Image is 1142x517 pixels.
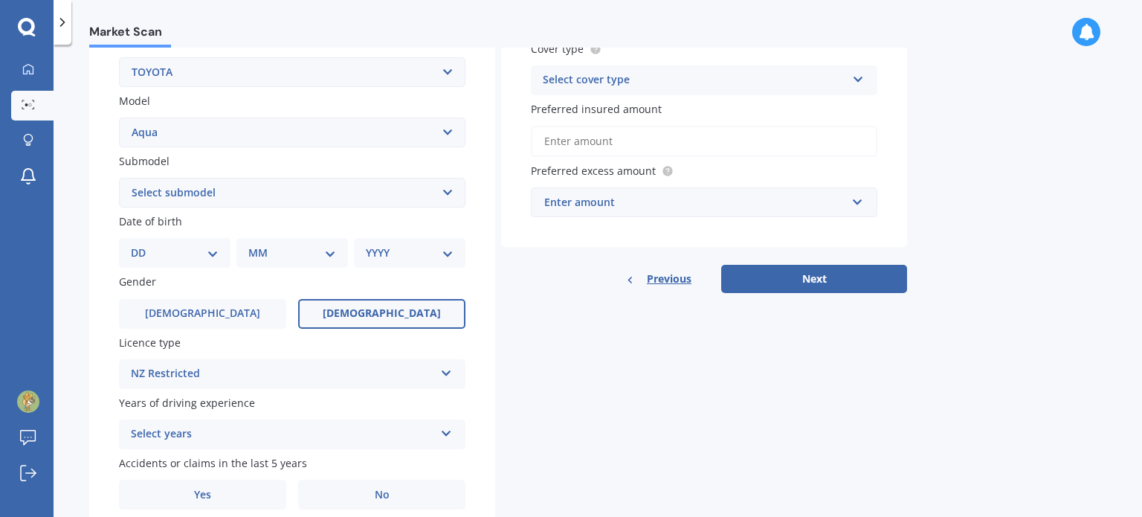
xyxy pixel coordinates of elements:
input: Enter amount [531,126,877,157]
div: Select years [131,426,434,443]
span: Model [119,94,150,108]
span: Years of driving experience [119,396,255,410]
span: [DEMOGRAPHIC_DATA] [323,307,441,320]
span: No [375,489,390,501]
span: Accidents or claims in the last 5 years [119,456,307,470]
span: Date of birth [119,214,182,228]
span: [DEMOGRAPHIC_DATA] [145,307,260,320]
span: Preferred excess amount [531,164,656,178]
span: Submodel [119,154,170,168]
div: Enter amount [544,194,846,211]
span: Gender [119,275,156,289]
div: Select cover type [543,71,846,89]
span: Licence type [119,335,181,350]
span: Yes [194,489,211,501]
span: Previous [647,268,691,290]
span: Preferred insured amount [531,102,662,116]
span: Market Scan [89,25,171,45]
div: NZ Restricted [131,365,434,383]
button: Next [721,265,907,293]
span: Cover type [531,42,584,56]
